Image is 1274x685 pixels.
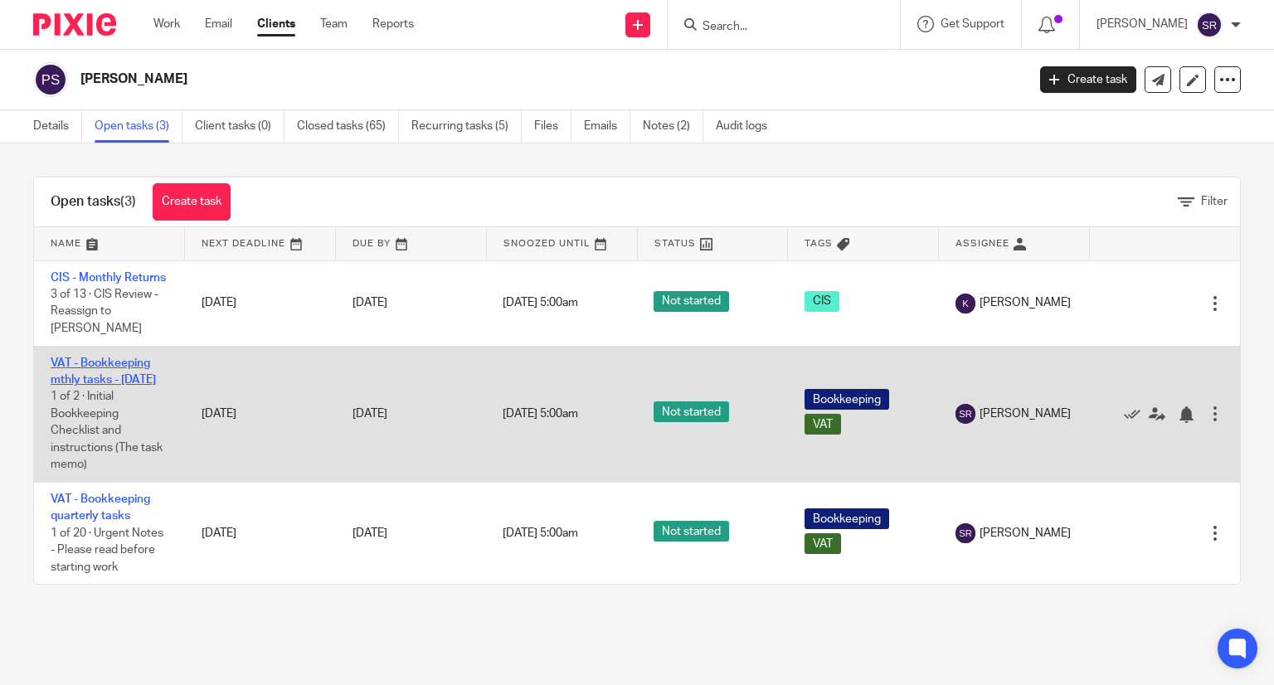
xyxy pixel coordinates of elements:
[1097,16,1188,32] p: [PERSON_NAME]
[51,527,163,573] span: 1 of 20 · Urgent Notes - Please read before starting work
[584,110,630,143] a: Emails
[980,406,1071,422] span: [PERSON_NAME]
[51,391,163,470] span: 1 of 2 · Initial Bookkeeping Checklist and instructions (The task memo)
[51,272,166,284] a: CIS - Monthly Returns
[805,291,839,312] span: CIS
[153,183,231,221] a: Create task
[503,527,578,539] span: [DATE] 5:00am
[353,527,387,539] span: [DATE]
[411,110,522,143] a: Recurring tasks (5)
[654,521,729,542] span: Not started
[120,195,136,208] span: (3)
[185,483,336,585] td: [DATE]
[195,110,284,143] a: Client tasks (0)
[701,20,850,35] input: Search
[33,110,82,143] a: Details
[503,298,578,309] span: [DATE] 5:00am
[805,533,841,554] span: VAT
[534,110,571,143] a: Files
[320,16,348,32] a: Team
[51,289,158,334] span: 3 of 13 · CIS Review - Reassign to [PERSON_NAME]
[805,389,889,410] span: Bookkeeping
[353,408,387,420] span: [DATE]
[955,294,975,313] img: svg%3E
[955,523,975,543] img: svg%3E
[257,16,295,32] a: Clients
[980,525,1071,542] span: [PERSON_NAME]
[980,294,1071,311] span: [PERSON_NAME]
[80,70,829,88] h2: [PERSON_NAME]
[353,297,387,308] span: [DATE]
[716,110,780,143] a: Audit logs
[185,346,336,483] td: [DATE]
[1040,66,1136,93] a: Create task
[503,408,578,420] span: [DATE] 5:00am
[654,401,729,422] span: Not started
[805,508,889,529] span: Bookkeeping
[153,16,180,32] a: Work
[51,357,156,386] a: VAT - Bookkeeping mthly tasks - [DATE]
[51,193,136,211] h1: Open tasks
[33,62,68,97] img: svg%3E
[654,239,696,248] span: Status
[372,16,414,32] a: Reports
[805,239,833,248] span: Tags
[297,110,399,143] a: Closed tasks (65)
[95,110,182,143] a: Open tasks (3)
[643,110,703,143] a: Notes (2)
[1201,196,1228,207] span: Filter
[941,18,1004,30] span: Get Support
[185,260,336,346] td: [DATE]
[1196,12,1223,38] img: svg%3E
[33,13,116,36] img: Pixie
[955,404,975,424] img: svg%3E
[1124,406,1149,422] a: Mark as done
[51,493,150,522] a: VAT - Bookkeeping quarterly tasks
[503,239,591,248] span: Snoozed Until
[205,16,232,32] a: Email
[805,414,841,435] span: VAT
[654,291,729,312] span: Not started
